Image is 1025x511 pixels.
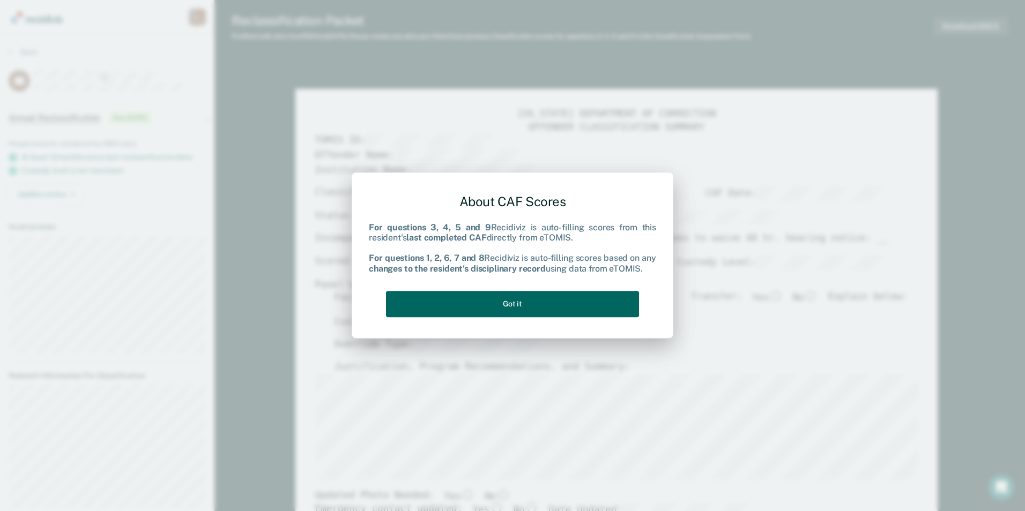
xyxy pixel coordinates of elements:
div: Recidiviz is auto-filling scores from this resident's directly from eTOMIS. Recidiviz is auto-fil... [369,222,656,274]
button: Got it [386,291,639,317]
b: For questions 1, 2, 6, 7 and 8 [369,253,484,264]
b: For questions 3, 4, 5 and 9 [369,222,491,232]
b: changes to the resident's disciplinary record [369,264,546,274]
div: About CAF Scores [369,185,656,218]
b: last completed CAF [406,232,486,243]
